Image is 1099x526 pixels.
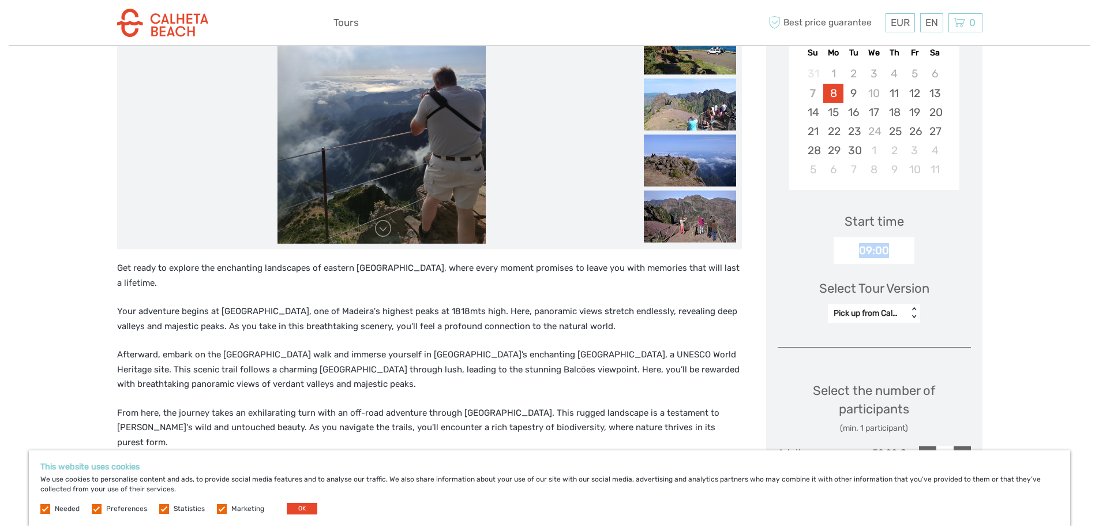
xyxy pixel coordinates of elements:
button: Open LiveChat chat widget [133,18,147,32]
div: Choose Friday, October 3rd, 2025 [905,141,925,160]
div: Choose Tuesday, September 30th, 2025 [843,141,864,160]
div: Choose Thursday, September 25th, 2025 [884,122,905,141]
div: Choose Sunday, September 28th, 2025 [803,141,823,160]
div: Not available Friday, September 5th, 2025 [905,64,925,83]
div: < > [909,307,919,319]
div: Choose Thursday, September 18th, 2025 [884,103,905,122]
div: (min. 1 participant) [778,423,971,434]
p: From here, the journey takes an exhilarating turn with an off-road adventure through [GEOGRAPHIC_... [117,406,742,450]
div: Choose Tuesday, September 9th, 2025 [843,84,864,103]
div: Pick up from Calheta [834,308,902,319]
img: 6880a492e7624df4861f847949a1c19a_slider_thumbnail.jpeg [644,79,736,130]
div: Choose Tuesday, September 23rd, 2025 [843,122,864,141]
div: Choose Monday, September 22nd, 2025 [823,122,843,141]
div: Choose Friday, September 12th, 2025 [905,84,925,103]
div: Choose Tuesday, September 16th, 2025 [843,103,864,122]
div: Choose Monday, October 6th, 2025 [823,160,843,179]
div: month 2025-09 [793,64,955,179]
label: Preferences [106,504,147,514]
div: Not available Sunday, September 7th, 2025 [803,84,823,103]
div: Su [803,45,823,61]
p: Get ready to explore the enchanting landscapes of eastern [GEOGRAPHIC_DATA], where every moment p... [117,261,742,290]
label: Marketing [231,504,264,514]
div: Choose Saturday, October 4th, 2025 [925,141,945,160]
div: Choose Friday, October 10th, 2025 [905,160,925,179]
div: - [919,446,936,464]
div: Tu [843,45,864,61]
div: + [954,446,971,464]
div: Choose Saturday, September 13th, 2025 [925,84,945,103]
p: We're away right now. Please check back later! [16,20,130,29]
div: Choose Saturday, October 11th, 2025 [925,160,945,179]
div: Choose Sunday, October 5th, 2025 [803,160,823,179]
div: Fr [905,45,925,61]
img: 9b1f578a8f114fe69ac2b69411eb5975_slider_thumbnail.jpeg [644,191,736,243]
span: EUR [891,17,910,28]
div: We use cookies to personalise content and ads, to provide social media features and to analyse ou... [29,450,1070,526]
div: Choose Wednesday, October 8th, 2025 [864,160,884,179]
div: Choose Saturday, September 20th, 2025 [925,103,945,122]
div: Choose Saturday, September 27th, 2025 [925,122,945,141]
div: We [864,45,884,61]
p: Afterward, embark on the [GEOGRAPHIC_DATA] walk and immerse yourself in [GEOGRAPHIC_DATA]’s encha... [117,348,742,392]
img: b10f84837e9e4c2f9511320ffeb128c5_slider_thumbnail.jpeg [644,135,736,186]
span: Best price guarantee [766,13,883,32]
div: Not available Sunday, August 31st, 2025 [803,64,823,83]
div: Select the number of participants [778,382,971,434]
div: Choose Thursday, October 2nd, 2025 [884,141,905,160]
div: Not available Saturday, September 6th, 2025 [925,64,945,83]
button: OK [287,503,317,514]
div: Choose Thursday, October 9th, 2025 [884,160,905,179]
div: Select Tour Version [819,279,929,297]
div: Not available Thursday, September 4th, 2025 [884,64,905,83]
div: Choose Thursday, September 11th, 2025 [884,84,905,103]
div: Mo [823,45,843,61]
div: Adults [778,446,842,464]
div: Sa [925,45,945,61]
div: Choose Wednesday, October 1st, 2025 [864,141,884,160]
div: Choose Friday, September 19th, 2025 [905,103,925,122]
div: Not available Wednesday, September 24th, 2025 [864,122,884,141]
div: Choose Monday, September 15th, 2025 [823,103,843,122]
div: Not available Wednesday, September 10th, 2025 [864,84,884,103]
label: Statistics [174,504,205,514]
div: 09:00 [834,237,914,264]
div: 59,00 € [842,446,906,464]
div: Choose Sunday, September 14th, 2025 [803,103,823,122]
div: Choose Monday, September 8th, 2025 [823,84,843,103]
p: Your adventure begins at [GEOGRAPHIC_DATA], one of Madeira's highest peaks at 1818mts high. Here,... [117,304,742,334]
div: Choose Monday, September 29th, 2025 [823,141,843,160]
div: Start time [845,212,904,230]
h5: This website uses cookies [40,462,1059,472]
a: Tours [333,14,359,31]
img: 3283-3bafb1e0-d569-4aa5-be6e-c19ca52e1a4a_logo_small.png [117,9,208,37]
div: Choose Sunday, September 21st, 2025 [803,122,823,141]
div: Choose Tuesday, October 7th, 2025 [843,160,864,179]
div: Not available Wednesday, September 3rd, 2025 [864,64,884,83]
div: Choose Friday, September 26th, 2025 [905,122,925,141]
div: Choose Wednesday, September 17th, 2025 [864,103,884,122]
span: 0 [967,17,977,28]
div: Th [884,45,905,61]
div: EN [920,13,943,32]
div: Not available Monday, September 1st, 2025 [823,64,843,83]
img: 268949045cfa4417976b67aa51b005f3_slider_thumbnail.jpeg [644,23,736,74]
label: Needed [55,504,80,514]
div: Not available Tuesday, September 2nd, 2025 [843,64,864,83]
